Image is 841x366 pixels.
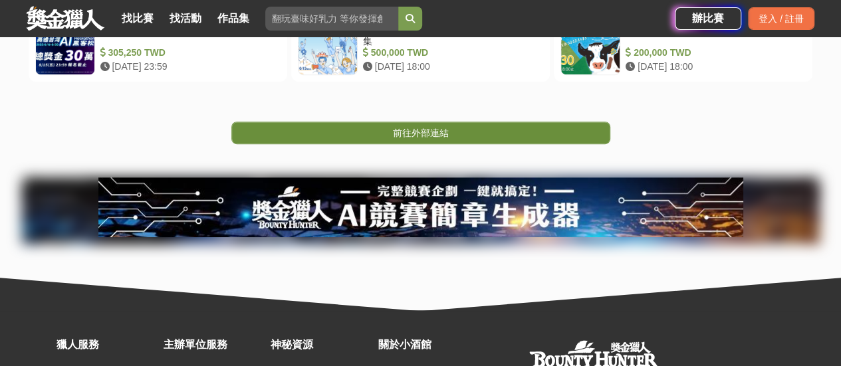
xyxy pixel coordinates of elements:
[626,46,800,60] div: 200,000 TWD
[29,9,287,82] a: 2025高通台灣AI黑客松 305,250 TWD [DATE] 23:59
[378,337,478,353] div: 關於小酒館
[748,7,814,30] div: 登入 / 註冊
[98,177,743,237] img: e66c81bb-b616-479f-8cf1-2a61d99b1888.jpg
[363,46,538,60] div: 500,000 TWD
[363,60,538,74] div: [DATE] 18:00
[231,122,610,144] a: 前往外部連結
[212,9,255,28] a: 作品集
[291,9,550,82] a: 這樣Sale也可以： 安聯人壽創意銷售法募集 500,000 TWD [DATE] 18:00
[164,9,207,28] a: 找活動
[271,337,371,353] div: 神秘資源
[100,60,275,74] div: [DATE] 23:59
[393,128,449,138] span: 前往外部連結
[265,7,398,31] input: 翻玩臺味好乳力 等你發揮創意！
[675,7,741,30] a: 辦比賽
[57,337,157,353] div: 獵人服務
[164,337,264,353] div: 主辦單位服務
[100,46,275,60] div: 305,250 TWD
[116,9,159,28] a: 找比賽
[554,9,812,82] a: 翻玩臺味好乳力-全國短影音創意大募集 200,000 TWD [DATE] 18:00
[626,60,800,74] div: [DATE] 18:00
